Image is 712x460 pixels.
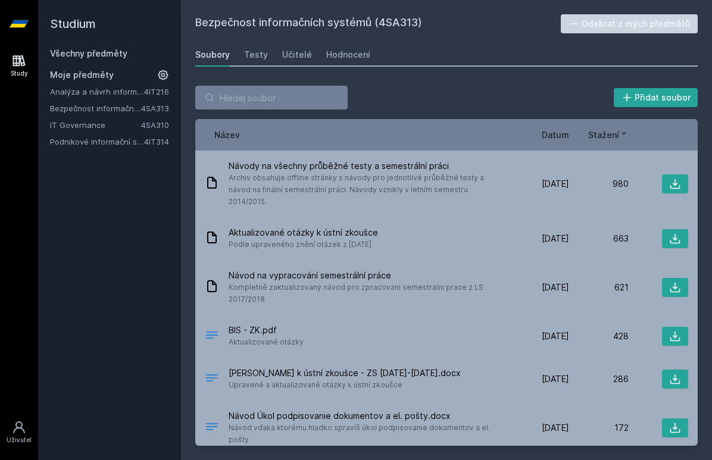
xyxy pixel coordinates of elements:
a: 4SA310 [141,120,169,130]
span: [DATE] [542,422,569,434]
span: Podle upraveného znění otázek z [DATE] [229,239,378,251]
div: Study [11,69,28,78]
div: Soubory [195,49,230,61]
span: [DATE] [542,330,569,342]
button: Stažení [588,129,629,141]
div: PDF [205,328,219,345]
div: DOCX [205,371,219,388]
span: [PERSON_NAME] k ústní zkoušce - ZS [DATE]-[DATE].docx [229,367,461,379]
a: 4IT314 [144,137,169,146]
span: Návody na všechny průběžné testy a semestrální práci [229,160,505,172]
div: 663 [569,233,629,245]
div: 980 [569,178,629,190]
a: Testy [244,43,268,67]
button: Přidat soubor [614,88,698,107]
span: Archiv obsahuje offline stránky s návody pro jednotlivé průběžné testy a návod na finální semestr... [229,172,505,208]
a: 4IT216 [144,87,169,96]
a: IT Governance [50,119,141,131]
span: BIS - ZK.pdf [229,324,304,336]
a: Study [2,48,36,84]
div: 428 [569,330,629,342]
span: Upravené a aktualizované otázky k ústní zkoušce [229,379,461,391]
div: 286 [569,373,629,385]
button: Název [214,129,240,141]
a: 4SA313 [141,104,169,113]
span: [DATE] [542,373,569,385]
button: Datum [542,129,569,141]
span: Aktualizované otázky [229,336,304,348]
h2: Bezpečnost informačních systémů (4SA313) [195,14,561,33]
span: [DATE] [542,178,569,190]
span: Kompletně zaktualizovaný návod pro zpracovani semestralni prace z LS 2017/2018 [229,281,505,305]
span: Návod na vypracování semestrální práce [229,270,505,281]
a: Hodnocení [326,43,370,67]
a: Učitelé [282,43,312,67]
a: Všechny předměty [50,48,127,58]
span: [DATE] [542,281,569,293]
span: Návod Úkol podpisovanie dokumentov a el. pošty.docx [229,410,505,422]
span: Stažení [588,129,619,141]
div: 172 [569,422,629,434]
div: Testy [244,49,268,61]
input: Hledej soubor [195,86,348,109]
a: Uživatel [2,414,36,450]
div: DOCX [205,420,219,437]
a: Soubory [195,43,230,67]
div: 621 [569,281,629,293]
div: Učitelé [282,49,312,61]
span: Moje předměty [50,69,114,81]
div: Uživatel [7,436,32,445]
button: Odebrat z mých předmětů [561,14,698,33]
span: [DATE] [542,233,569,245]
a: Podnikové informační systémy [50,136,144,148]
span: Aktualizované otázky k ústní zkoušce [229,227,378,239]
div: Hodnocení [326,49,370,61]
a: Bezpečnost informačních systémů [50,102,141,114]
a: Analýza a návrh informačních systémů [50,86,144,98]
span: Návod vďaka ktorému hladko spravíš úkol podpisovanie dokumentov a el. pošty [229,422,505,446]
